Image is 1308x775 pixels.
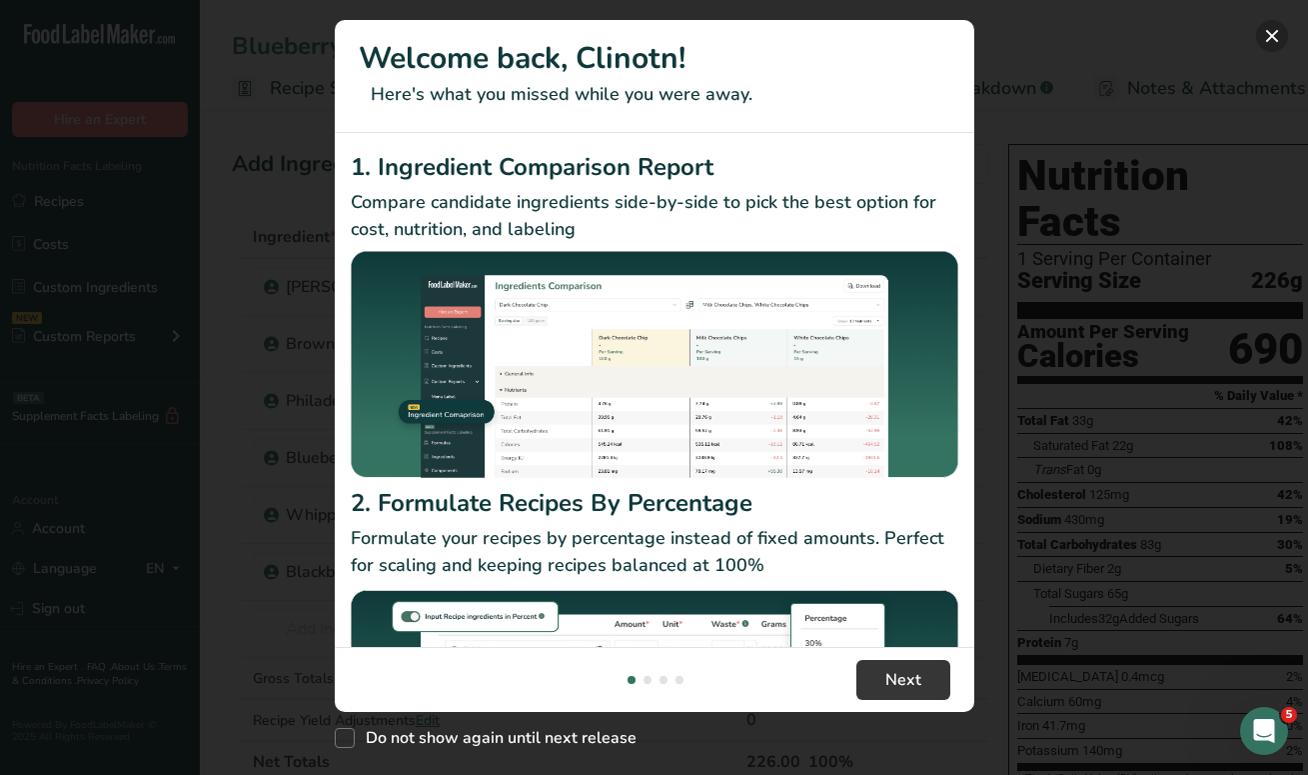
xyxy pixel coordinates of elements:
h2: 1. Ingredient Comparison Report [351,149,958,185]
p: Formulate your recipes by percentage instead of fixed amounts. Perfect for scaling and keeping re... [351,525,958,579]
h1: Welcome back, Clinotn! [359,36,950,81]
h2: 2. Formulate Recipes By Percentage [351,485,958,521]
p: Compare candidate ingredients side-by-side to pick the best option for cost, nutrition, and labeling [351,189,958,243]
span: 5 [1281,707,1297,723]
span: Do not show again until next release [355,728,637,748]
button: Next [856,660,950,700]
iframe: Intercom live chat [1240,707,1288,755]
span: Next [885,668,921,692]
p: Here's what you missed while you were away. [359,81,950,108]
img: Ingredient Comparison Report [351,251,958,478]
